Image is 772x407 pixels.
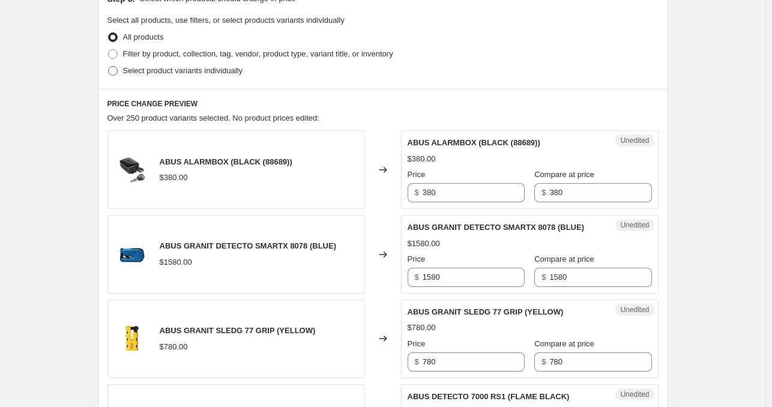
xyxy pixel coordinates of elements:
[123,49,393,58] span: Filter by product, collection, tag, vendor, product type, variant title, or inventory
[534,339,594,348] span: Compare at price
[107,99,659,109] h6: PRICE CHANGE PREVIEW
[114,152,150,188] img: A_80x.jpg
[160,326,316,335] span: ABUS GRANIT SLEDG 77 GRIP (YELLOW)
[408,392,570,401] span: ABUS DETECTO 7000 RS1 (FLAME BLACK)
[114,321,150,357] img: a_2524ad77-0005-4e57-afe9-ec74bba085dc_80x.jpg
[123,66,243,75] span: Select product variants individually
[408,255,426,264] span: Price
[123,32,164,41] span: All products
[160,157,292,166] span: ABUS ALARMBOX (BLACK (88689))
[160,241,336,250] span: ABUS GRANIT DETECTO SMARTX 8078 (BLUE)
[415,273,419,282] span: $
[541,188,546,197] span: $
[620,136,649,145] span: Unedited
[541,357,546,366] span: $
[408,138,540,147] span: ABUS ALARMBOX (BLACK (88689))
[408,223,584,232] span: ABUS GRANIT DETECTO SMARTX 8078 (BLUE)
[408,238,440,250] div: $1580.00
[408,307,564,316] span: ABUS GRANIT SLEDG 77 GRIP (YELLOW)
[620,220,649,230] span: Unedited
[160,341,188,353] div: $780.00
[534,170,594,179] span: Compare at price
[541,273,546,282] span: $
[107,113,319,122] span: Over 250 product variants selected. No product prices edited:
[114,237,150,273] img: blue_1ac9731d-b337-468d-b525-01ccd78884b0_80x.jpg
[408,153,436,165] div: $380.00
[160,256,192,268] div: $1580.00
[620,305,649,315] span: Unedited
[415,357,419,366] span: $
[408,322,436,334] div: $780.00
[534,255,594,264] span: Compare at price
[160,172,188,184] div: $380.00
[408,339,426,348] span: Price
[620,390,649,399] span: Unedited
[107,16,345,25] span: Select all products, use filters, or select products variants individually
[415,188,419,197] span: $
[408,170,426,179] span: Price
